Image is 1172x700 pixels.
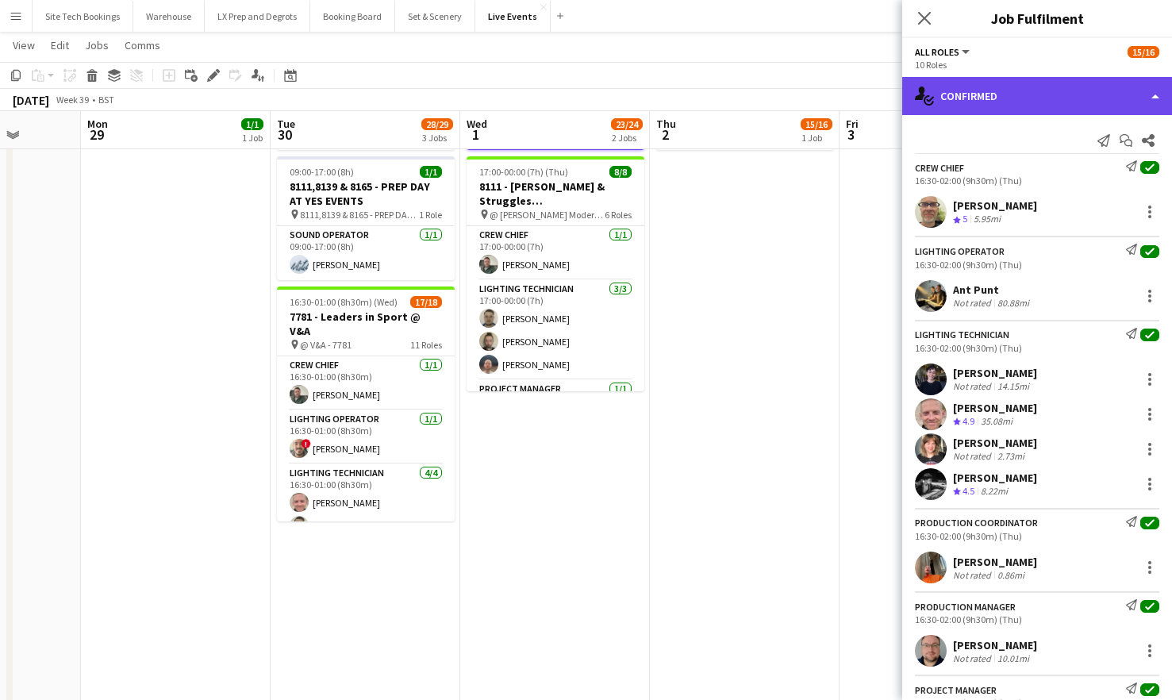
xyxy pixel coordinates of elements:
app-card-role: Crew Chief1/116:30-01:00 (8h30m)[PERSON_NAME] [277,356,455,410]
div: Not rated [953,297,994,309]
button: All roles [915,46,972,58]
app-card-role: Project Manager1/1 [467,380,644,434]
div: [PERSON_NAME] [953,555,1037,569]
span: 17/18 [410,296,442,308]
app-job-card: 09:00-17:00 (8h)1/18111,8139 & 8165 - PREP DAY AT YES EVENTS 8111,8139 & 8165 - PREP DAY AT YES E... [277,156,455,280]
div: Not rated [953,652,994,664]
h3: 8111 - [PERSON_NAME] & Struggles ([GEOGRAPHIC_DATA]) Ltd @ [PERSON_NAME][GEOGRAPHIC_DATA] [467,179,644,208]
a: Edit [44,35,75,56]
span: Thu [656,117,676,131]
span: 6 Roles [605,209,632,221]
div: Ant Punt [953,283,1032,297]
span: 8111,8139 & 8165 - PREP DAY AT YES EVENTS [300,209,419,221]
div: [PERSON_NAME] [953,401,1037,415]
div: 2.73mi [994,450,1028,462]
div: 16:30-02:00 (9h30m) (Thu) [915,175,1159,187]
div: 16:30-02:00 (9h30m) (Thu) [915,259,1159,271]
div: 1 Job [242,132,263,144]
div: 14.15mi [994,380,1032,392]
app-job-card: 16:30-01:00 (8h30m) (Wed)17/187781 - Leaders in Sport @ V&A @ V&A - 778111 RolesCrew Chief1/116:3... [277,287,455,521]
app-card-role: Lighting Technician3/317:00-00:00 (7h)[PERSON_NAME][PERSON_NAME][PERSON_NAME] [467,280,644,380]
span: 15/16 [801,118,832,130]
div: 80.88mi [994,297,1032,309]
div: [PERSON_NAME] [953,471,1037,485]
button: Warehouse [133,1,205,32]
div: Not rated [953,450,994,462]
a: Jobs [79,35,115,56]
div: [PERSON_NAME] [953,436,1037,450]
span: 1/1 [241,118,263,130]
span: Jobs [85,38,109,52]
span: 15/16 [1128,46,1159,58]
span: 1/1 [420,166,442,178]
span: Week 39 [52,94,92,106]
span: 4.9 [963,415,974,427]
div: Not rated [953,569,994,581]
div: [DATE] [13,92,49,108]
span: 30 [275,125,295,144]
span: 28/29 [421,118,453,130]
h3: 7781 - Leaders in Sport @ V&A [277,310,455,338]
app-job-card: 17:00-00:00 (7h) (Thu)8/88111 - [PERSON_NAME] & Struggles ([GEOGRAPHIC_DATA]) Ltd @ [PERSON_NAME]... [467,156,644,391]
div: 5.95mi [970,213,1004,226]
a: Comms [118,35,167,56]
span: Mon [87,117,108,131]
div: [PERSON_NAME] [953,638,1037,652]
button: Set & Scenery [395,1,475,32]
h3: 8111,8139 & 8165 - PREP DAY AT YES EVENTS [277,179,455,208]
div: 2 Jobs [612,132,642,144]
div: 10 Roles [915,59,1159,71]
a: View [6,35,41,56]
span: 2 [654,125,676,144]
div: Not rated [953,380,994,392]
span: View [13,38,35,52]
h3: Job Fulfilment [902,8,1172,29]
span: 11 Roles [410,339,442,351]
span: 1 [464,125,487,144]
span: 8/8 [609,166,632,178]
app-card-role: Crew Chief1/117:00-00:00 (7h)[PERSON_NAME] [467,226,644,280]
div: Lighting Technician [915,329,1009,340]
div: Confirmed [902,77,1172,115]
span: Tue [277,117,295,131]
span: 1 Role [419,209,442,221]
span: Wed [467,117,487,131]
span: ! [302,439,311,448]
div: Production Coordinator [915,517,1038,529]
span: @ V&A - 7781 [300,339,352,351]
button: Live Events [475,1,551,32]
div: Production Manager [915,601,1016,613]
span: @ [PERSON_NAME] Modern - 8111 [490,209,605,221]
div: 0.86mi [994,569,1028,581]
app-card-role: Lighting Technician4/416:30-01:00 (8h30m)[PERSON_NAME][PERSON_NAME] [277,464,455,587]
button: Booking Board [310,1,395,32]
button: LX Prep and Degrots [205,1,310,32]
div: [PERSON_NAME] [953,366,1037,380]
span: 16:30-01:00 (8h30m) (Wed) [290,296,398,308]
div: 10.01mi [994,652,1032,664]
div: 16:30-02:00 (9h30m) (Thu) [915,530,1159,542]
div: 16:30-02:00 (9h30m) (Thu) [915,613,1159,625]
div: Project Manager [915,684,997,696]
span: 29 [85,125,108,144]
span: 09:00-17:00 (8h) [290,166,354,178]
div: 16:30-02:00 (9h30m) (Thu) [915,342,1159,354]
div: Crew Chief [915,162,964,174]
span: Comms [125,38,160,52]
div: Lighting Operator [915,245,1005,257]
div: 1 Job [801,132,832,144]
span: 4.5 [963,485,974,497]
span: 5 [963,213,967,225]
app-card-role: Lighting Operator1/116:30-01:00 (8h30m)![PERSON_NAME] [277,410,455,464]
span: All roles [915,46,959,58]
span: 3 [843,125,859,144]
button: Site Tech Bookings [33,1,133,32]
span: Fri [846,117,859,131]
div: 8.22mi [978,485,1011,498]
div: BST [98,94,114,106]
app-card-role: Sound Operator1/109:00-17:00 (8h)[PERSON_NAME] [277,226,455,280]
span: 23/24 [611,118,643,130]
